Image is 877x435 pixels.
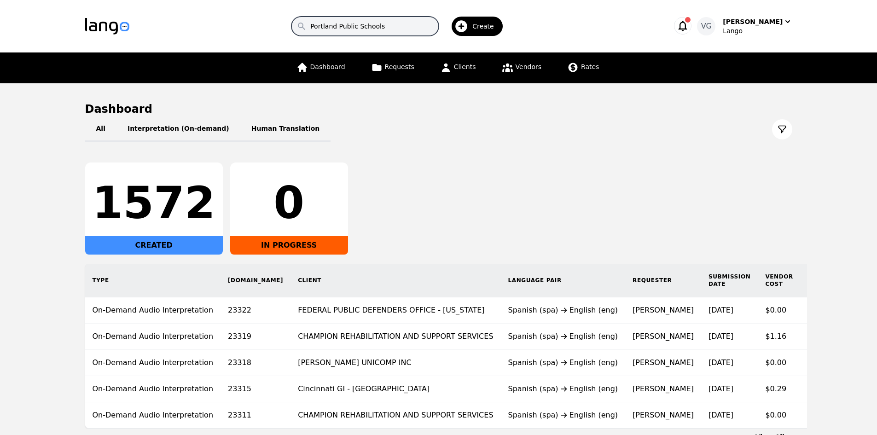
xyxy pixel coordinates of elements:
[116,116,240,142] button: Interpretation (On-demand)
[758,350,801,376] td: $0.00
[85,376,221,402] td: On-Demand Audio Interpretation
[290,376,500,402] td: Cincinnati GI - [GEOGRAPHIC_DATA]
[758,402,801,429] td: $0.00
[221,264,290,297] th: [DOMAIN_NAME]
[85,236,223,255] div: CREATED
[290,324,500,350] td: CHAMPION REHABILITATION AND SUPPORT SERVICES
[85,264,221,297] th: Type
[625,297,701,324] td: [PERSON_NAME]
[454,63,476,70] span: Clients
[221,297,290,324] td: 23322
[625,350,701,376] td: [PERSON_NAME]
[625,376,701,402] td: [PERSON_NAME]
[709,384,733,393] time: [DATE]
[290,350,500,376] td: [PERSON_NAME] UNICOMP INC
[240,116,331,142] button: Human Translation
[290,402,500,429] td: CHAMPION REHABILITATION AND SUPPORT SERVICES
[310,63,345,70] span: Dashboard
[85,18,129,35] img: Logo
[93,181,215,225] div: 1572
[758,324,801,350] td: $1.16
[758,297,801,324] td: $0.00
[290,297,500,324] td: FEDERAL PUBLIC DEFENDERS OFFICE - [US_STATE]
[709,411,733,419] time: [DATE]
[581,63,599,70] span: Rates
[772,119,792,139] button: Filter
[385,63,414,70] span: Requests
[709,332,733,341] time: [DATE]
[221,376,290,402] td: 23315
[85,402,221,429] td: On-Demand Audio Interpretation
[701,21,712,32] span: VG
[221,350,290,376] td: 23318
[723,17,783,26] div: [PERSON_NAME]
[85,102,792,116] h1: Dashboard
[562,52,604,83] a: Rates
[472,22,500,31] span: Create
[85,324,221,350] td: On-Demand Audio Interpretation
[291,52,351,83] a: Dashboard
[439,13,508,40] button: Create
[435,52,482,83] a: Clients
[516,63,541,70] span: Vendors
[221,402,290,429] td: 23311
[85,297,221,324] td: On-Demand Audio Interpretation
[290,264,500,297] th: Client
[238,181,341,225] div: 0
[801,264,865,297] th: Vendor Rate
[709,306,733,314] time: [DATE]
[508,305,618,316] div: Spanish (spa) English (eng)
[508,331,618,342] div: Spanish (spa) English (eng)
[758,376,801,402] td: $0.29
[85,116,116,142] button: All
[508,410,618,421] div: Spanish (spa) English (eng)
[709,358,733,367] time: [DATE]
[508,383,618,394] div: Spanish (spa) English (eng)
[85,350,221,376] td: On-Demand Audio Interpretation
[697,17,792,35] button: VG[PERSON_NAME]Lango
[230,236,348,255] div: IN PROGRESS
[625,402,701,429] td: [PERSON_NAME]
[221,324,290,350] td: 23319
[366,52,420,83] a: Requests
[625,324,701,350] td: [PERSON_NAME]
[701,264,758,297] th: Submission Date
[723,26,792,35] div: Lango
[496,52,547,83] a: Vendors
[291,17,439,36] input: Find jobs, services & companies
[625,264,701,297] th: Requester
[508,357,618,368] div: Spanish (spa) English (eng)
[501,264,626,297] th: Language Pair
[758,264,801,297] th: Vendor Cost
